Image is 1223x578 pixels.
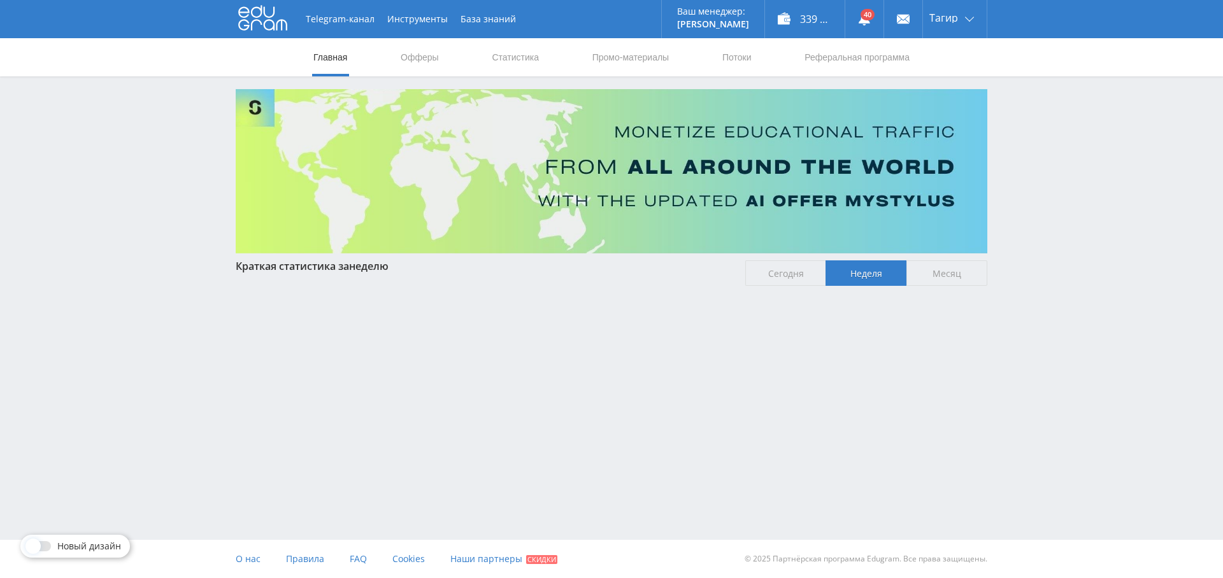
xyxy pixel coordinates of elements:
span: Cookies [392,553,425,565]
div: Краткая статистика за [236,260,733,272]
span: Наши партнеры [450,553,522,565]
a: Промо-материалы [591,38,670,76]
span: Скидки [526,555,557,564]
a: Потоки [721,38,753,76]
a: Правила [286,540,324,578]
a: Наши партнеры Скидки [450,540,557,578]
span: неделю [349,259,389,273]
span: Сегодня [745,260,826,286]
span: Новый дизайн [57,541,121,551]
a: FAQ [350,540,367,578]
span: Неделя [826,260,906,286]
p: Ваш менеджер: [677,6,749,17]
p: [PERSON_NAME] [677,19,749,29]
span: Тагир [929,13,958,23]
span: Правила [286,553,324,565]
a: Офферы [399,38,440,76]
a: О нас [236,540,261,578]
span: FAQ [350,553,367,565]
a: Реферальная программа [803,38,911,76]
a: Главная [312,38,348,76]
span: Месяц [906,260,987,286]
span: О нас [236,553,261,565]
div: © 2025 Партнёрская программа Edugram. Все права защищены. [618,540,987,578]
a: Cookies [392,540,425,578]
img: Banner [236,89,987,253]
a: Статистика [490,38,540,76]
